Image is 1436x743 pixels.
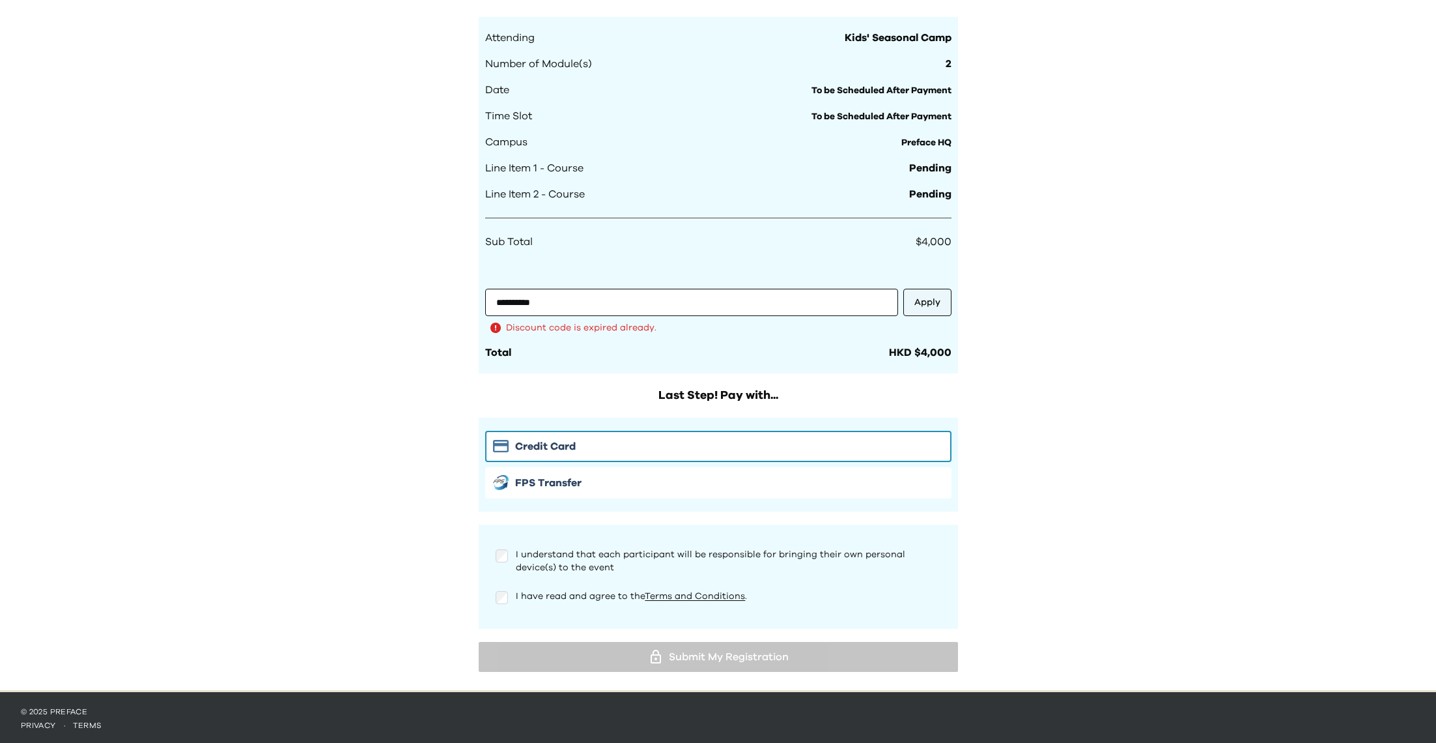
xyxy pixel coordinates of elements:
p: © 2025 Preface [21,707,1415,717]
span: Line Item 2 - Course [485,186,585,202]
span: Campus [485,134,528,150]
button: FPS iconFPS Transfer [485,467,951,499]
a: terms [73,721,102,729]
button: Apply [903,289,951,316]
span: FPS Transfer [515,475,582,491]
span: Sub Total [485,234,533,250]
img: Stripe icon [493,440,509,452]
img: FPS icon [493,475,509,490]
span: Pending [909,160,951,176]
span: $4,000 [916,237,951,247]
span: Pending [909,186,951,202]
div: Submit My Registration [489,647,948,667]
span: Time Slot [485,108,532,124]
span: Credit Card [515,439,576,454]
span: To be Scheduled After Payment [811,112,951,121]
a: privacy [21,721,56,729]
span: Total [485,347,511,358]
span: Kids' Seasonal Camp [845,30,951,46]
span: Attending [485,30,535,46]
span: Discount code is expired already. [506,321,656,334]
span: I understand that each participant will be responsible for bringing their own personal device(s) ... [516,550,905,572]
button: Submit My Registration [479,642,958,672]
span: Line Item 1 - Course [485,160,584,176]
span: To be Scheduled After Payment [811,86,951,95]
span: 2 [946,56,951,72]
a: Terms and Conditions [645,592,745,601]
span: Date [485,82,509,98]
span: · [56,721,73,729]
span: I have read and agree to the . [516,592,747,601]
span: Number of Module(s) [485,56,592,72]
span: Preface HQ [901,138,951,147]
div: HKD $4,000 [889,345,951,360]
button: Stripe iconCredit Card [485,431,951,462]
h2: Last Step! Pay with... [479,386,958,405]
